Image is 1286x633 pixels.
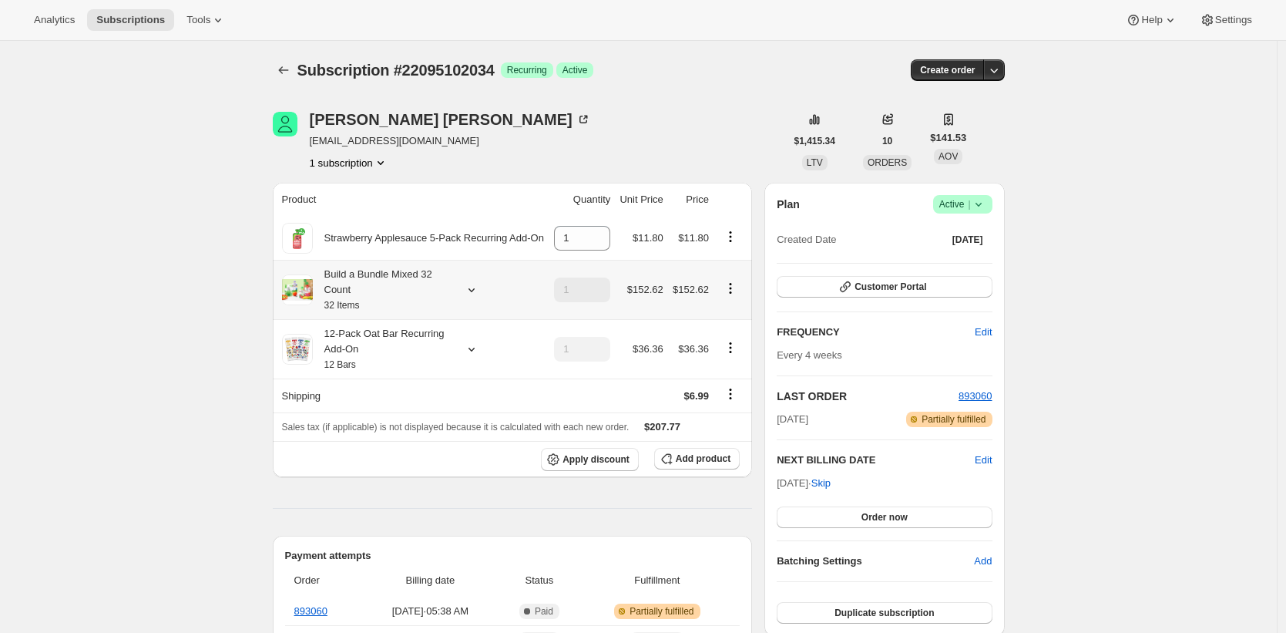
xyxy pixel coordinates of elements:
span: Order now [861,511,908,524]
span: Partially fulfilled [922,413,985,426]
span: Create order [920,64,975,76]
span: [DATE] · 05:38 AM [365,604,495,619]
th: Product [273,183,550,217]
span: Customer Portal [855,281,926,293]
button: Help [1116,9,1187,31]
h2: NEXT BILLING DATE [777,453,975,468]
span: Add [974,554,992,569]
span: LTV [807,157,823,168]
button: Product actions [718,228,743,245]
button: Edit [975,453,992,468]
th: Shipping [273,379,550,412]
button: Tools [177,9,235,31]
span: Sales tax (if applicable) is not displayed because it is calculated with each new order. [282,422,630,433]
button: 893060 [959,389,992,404]
span: Help [1141,14,1162,26]
a: 893060 [294,605,327,617]
span: Paid [535,605,553,618]
span: $11.80 [633,232,663,244]
span: 10 [882,135,892,147]
button: Product actions [718,339,743,356]
span: Tools [186,14,210,26]
button: Analytics [25,9,84,31]
small: 32 Items [324,300,360,311]
span: $141.53 [930,130,966,146]
span: Created Date [777,232,836,247]
img: product img [282,334,313,365]
th: Price [668,183,714,217]
th: Order [285,564,361,598]
img: product img [284,223,311,254]
span: jose chaidez [273,112,297,136]
button: $1,415.34 [785,130,844,152]
span: Status [504,573,574,588]
th: Quantity [549,183,615,217]
button: Skip [802,471,840,496]
span: | [968,198,970,210]
span: Every 4 weeks [777,349,842,361]
button: Settings [1190,9,1261,31]
span: Settings [1215,14,1252,26]
span: $207.77 [644,421,680,433]
button: Add product [654,448,740,470]
span: Subscriptions [96,14,165,26]
span: [DATE] [952,234,983,246]
span: Analytics [34,14,75,26]
span: [EMAIL_ADDRESS][DOMAIN_NAME] [310,133,591,149]
span: $36.36 [678,343,709,355]
span: $152.62 [627,284,663,295]
span: $36.36 [633,343,663,355]
button: Product actions [310,155,388,170]
a: 893060 [959,390,992,402]
span: Billing date [365,573,495,588]
span: Fulfillment [584,573,731,588]
span: [DATE] [777,412,808,427]
span: $1,415.34 [794,135,835,147]
button: Customer Portal [777,276,992,298]
button: Shipping actions [718,386,743,402]
button: Edit [965,320,1001,345]
span: Subscription #22095102034 [297,62,495,79]
span: Duplicate subscription [834,607,934,619]
button: Subscriptions [87,9,174,31]
div: 12-Pack Oat Bar Recurring Add-On [313,326,452,372]
button: [DATE] [943,229,992,251]
span: Partially fulfilled [630,605,693,618]
h2: Plan [777,197,800,212]
span: Active [562,64,588,76]
span: ORDERS [868,157,907,168]
span: Edit [975,325,992,340]
button: 10 [873,130,902,152]
span: Apply discount [562,453,630,466]
span: $11.80 [678,232,709,244]
button: Apply discount [541,448,639,471]
small: 12 Bars [324,359,356,370]
h2: LAST ORDER [777,389,959,404]
div: [PERSON_NAME] [PERSON_NAME] [310,112,591,127]
span: $152.62 [673,284,709,295]
th: Unit Price [615,183,668,217]
button: Duplicate subscription [777,602,992,624]
button: Add [965,549,1001,574]
div: Build a Bundle Mixed 32 Count [313,267,452,313]
span: $6.99 [683,390,709,402]
h6: Batching Settings [777,554,974,569]
button: Product actions [718,280,743,297]
button: Create order [911,59,984,81]
button: Subscriptions [273,59,294,81]
span: [DATE] · [777,477,831,489]
div: Strawberry Applesauce 5-Pack Recurring Add-On [313,231,544,246]
span: Skip [811,476,831,491]
button: Order now [777,507,992,528]
h2: Payment attempts [285,548,740,564]
span: Recurring [507,64,547,76]
h2: FREQUENCY [777,325,975,340]
span: AOV [938,151,958,162]
span: Add product [676,453,730,465]
span: Active [939,197,986,212]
